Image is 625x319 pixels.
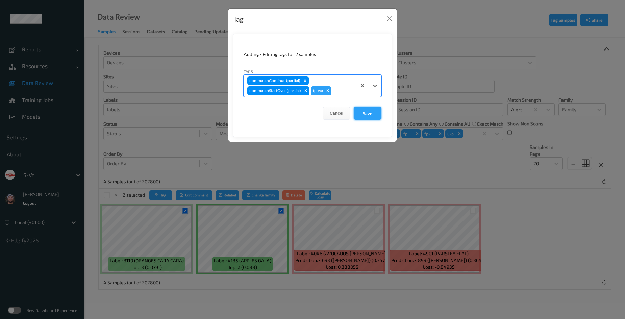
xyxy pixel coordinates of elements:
[311,86,324,95] div: fp-wa
[301,76,309,85] div: Remove non-matchContinue (partial)
[233,14,244,24] div: Tag
[247,76,301,85] div: non-matchContinue (partial)
[247,86,302,95] div: non-matchStartOver (partial)
[244,51,381,58] div: Adding / Editing tags for 2 samples
[354,107,381,120] button: Save
[324,86,331,95] div: Remove fp-wa
[244,68,253,74] label: Tags
[302,86,309,95] div: Remove non-matchStartOver (partial)
[385,14,394,23] button: Close
[323,107,350,120] button: Cancel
